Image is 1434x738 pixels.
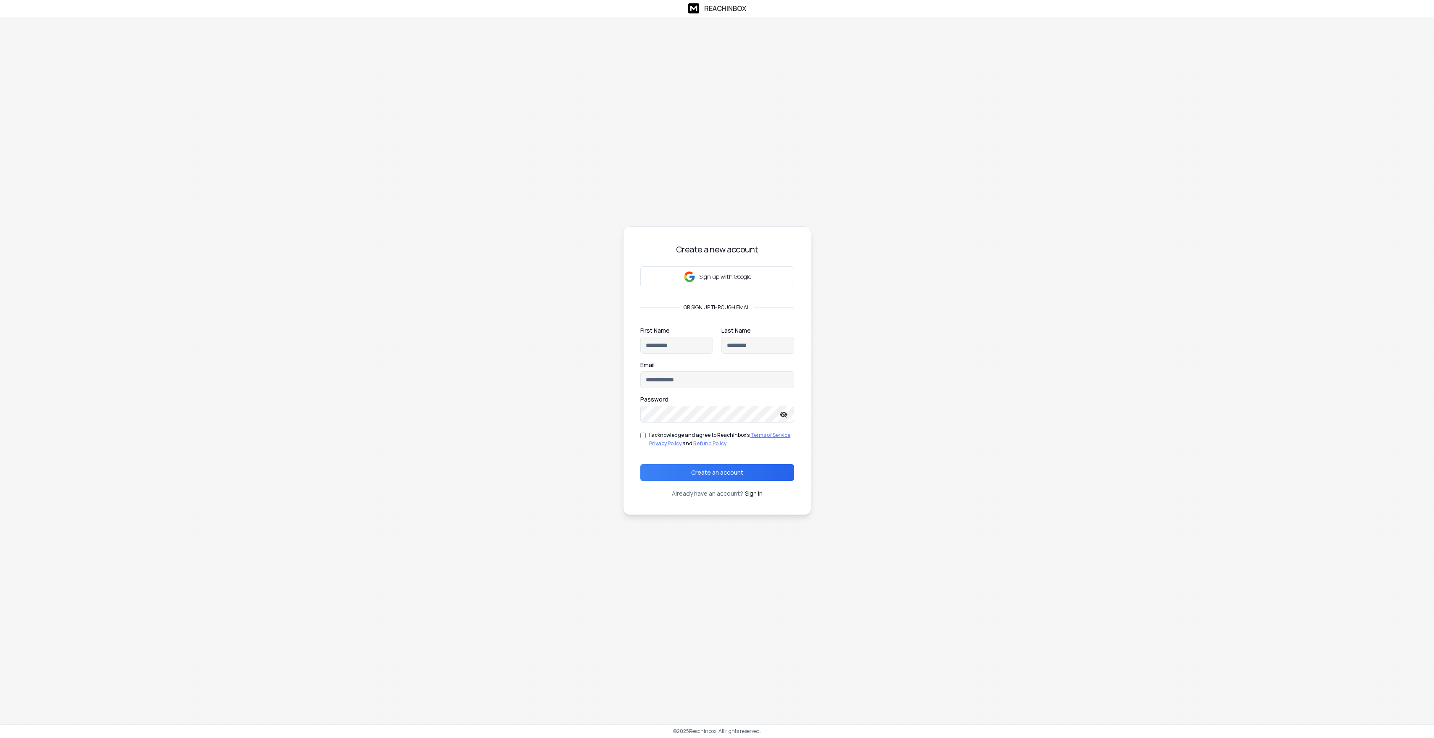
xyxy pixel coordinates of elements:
button: Sign up with Google [640,266,794,287]
a: Privacy Policy [649,440,681,447]
a: Sign In [745,489,763,498]
h1: ReachInbox [704,3,746,13]
p: Already have an account? [672,489,743,498]
p: © 2025 Reachinbox. All rights reserved. [673,728,761,735]
p: or sign up through email [680,304,754,311]
h3: Create a new account [640,244,794,255]
label: First Name [640,328,670,334]
a: Terms of Service [750,431,790,439]
a: ReachInbox [688,3,746,13]
button: Create an account [640,464,794,481]
label: Password [640,397,668,402]
label: Last Name [721,328,751,334]
p: Sign up with Google [699,273,751,281]
a: Refund Policy [693,440,726,447]
div: I acknowledge and agree to ReachInbox's , and [649,431,794,447]
label: Email [640,362,655,368]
